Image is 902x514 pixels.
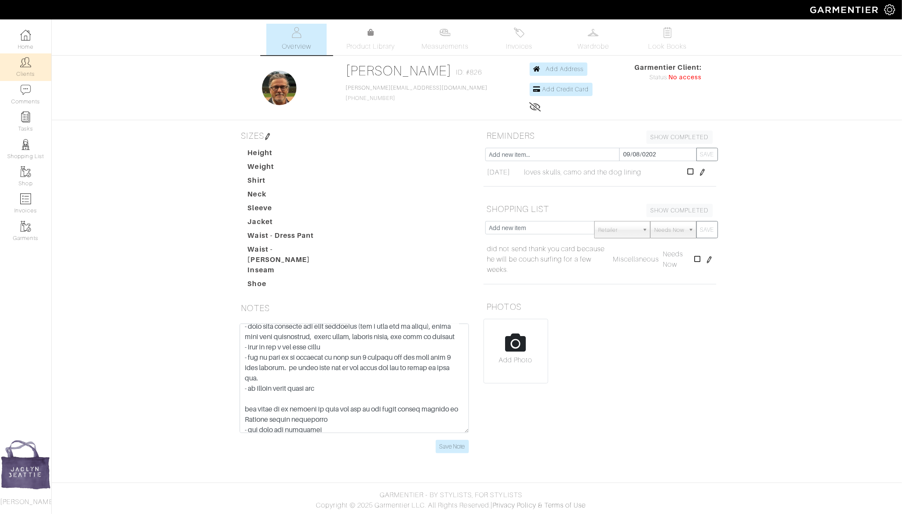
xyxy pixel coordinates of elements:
img: comment-icon-a0a6a9ef722e966f86d9cbdc48e553b5cf19dbc54f86b18d962a5391bc8f6eb6.png [20,84,31,95]
img: garmentier-logo-header-white-b43fb05a5012e4ada735d5af1a66efaba907eab6374d6393d1fbf88cb4ef424d.png [806,2,884,17]
img: orders-27d20c2124de7fd6de4e0e44c1d41de31381a507db9b33961299e4e07d508b8c.svg [514,27,524,38]
img: stylists-icon-eb353228a002819b7ec25b43dbf5f0378dd9e0616d9560372ff212230b889e62.png [20,139,31,150]
span: Wardrobe [578,41,609,52]
img: garments-icon-b7da505a4dc4fd61783c78ac3ca0ef83fa9d6f193b1c9dc38574b1d14d53ca28.png [20,166,31,177]
dt: Height [241,148,340,162]
a: Product Library [340,28,401,52]
h5: SHOPPING LIST [484,200,716,218]
a: Measurements [415,24,475,55]
img: garments-icon-b7da505a4dc4fd61783c78ac3ca0ef83fa9d6f193b1c9dc38574b1d14d53ca28.png [20,221,31,232]
a: Add Credit Card [530,83,593,96]
span: loves skulls, camo and the dog lining [524,167,641,178]
h5: SIZES [238,127,471,144]
span: Measurements [421,41,468,52]
img: pen-cf24a1663064a2ec1b9c1bd2387e9de7a2fa800b781884d57f21acf72779bad2.png [699,169,706,176]
span: Needs Now [654,221,684,239]
img: measurements-466bbee1fd09ba9460f595b01e5d73f9e2bff037440d3c8f018324cb6cdf7a4a.svg [440,27,450,38]
span: No access [669,73,702,82]
a: Privacy Policy & Terms of Use [493,502,586,509]
dt: Inseam [241,265,340,279]
a: Look Books [637,24,698,55]
input: Save Note [436,440,469,453]
span: Miscellaneous [613,255,659,263]
a: [PERSON_NAME][EMAIL_ADDRESS][DOMAIN_NAME] [346,85,488,91]
textarea: - loremip dolorsi am consect adipisc el seddoei T incidid ut laboree dolo magna al enim adminimve... [240,324,469,433]
img: orders-icon-0abe47150d42831381b5fb84f609e132dff9fe21cb692f30cb5eec754e2cba89.png [20,193,31,204]
dt: Shirt [241,175,340,189]
span: [PHONE_NUMBER] [346,85,488,101]
a: [PERSON_NAME] [346,63,452,78]
img: pen-cf24a1663064a2ec1b9c1bd2387e9de7a2fa800b781884d57f21acf72779bad2.png [706,256,713,263]
span: Product Library [346,41,395,52]
span: Invoices [506,41,532,52]
h5: PHOTOS [484,298,716,315]
span: Garmentier Client: [634,62,702,73]
span: Retailer [598,221,639,239]
input: Add new item... [485,148,620,161]
div: Status: [634,73,702,82]
dt: Waist - [PERSON_NAME] [241,244,340,265]
input: Add new item [485,221,595,234]
img: dashboard-icon-dbcd8f5a0b271acd01030246c82b418ddd0df26cd7fceb0bd07c9910d44c42f6.png [20,30,31,40]
a: did not send thank you card because he will be couch surfing for a few weeks. [487,244,609,275]
img: wardrobe-487a4870c1b7c33e795ec22d11cfc2ed9d08956e64fb3008fe2437562e282088.svg [588,27,599,38]
dt: Neck [241,189,340,203]
dt: Sleeve [241,203,340,217]
button: SAVE [696,221,718,238]
a: Wardrobe [563,24,624,55]
span: Copyright © 2025 Garmentier LLC. All Rights Reserved. [316,502,490,509]
span: Needs Now [663,250,683,268]
h5: NOTES [238,299,471,317]
span: [DATE] [487,167,510,178]
a: Add Address [530,62,588,76]
dt: Jacket [241,217,340,231]
a: Overview [266,24,327,55]
a: SHOW COMPLETED [646,204,713,217]
img: pen-cf24a1663064a2ec1b9c1bd2387e9de7a2fa800b781884d57f21acf72779bad2.png [264,133,271,140]
span: Overview [282,41,311,52]
span: Look Books [649,41,687,52]
h5: REMINDERS [484,127,716,144]
span: ID: #826 [456,67,481,78]
img: gear-icon-white-bd11855cb880d31180b6d7d6211b90ccbf57a29d726f0c71d8c61bd08dd39cc2.png [884,4,895,15]
dt: Waist - Dress Pant [241,231,340,244]
dt: Weight [241,162,340,175]
a: SHOW COMPLETED [646,131,713,144]
img: clients-icon-6bae9207a08558b7cb47a8932f037763ab4055f8c8b6bfacd5dc20c3e0201464.png [20,57,31,68]
a: Invoices [489,24,549,55]
span: Add Address [546,65,584,72]
img: reminder-icon-8004d30b9f0a5d33ae49ab947aed9ed385cf756f9e5892f1edd6e32f2345188e.png [20,112,31,122]
span: Add Credit Card [543,86,589,93]
dt: Shoe [241,279,340,293]
img: basicinfo-40fd8af6dae0f16599ec9e87c0ef1c0a1fdea2edbe929e3d69a839185d80c458.svg [291,27,302,38]
button: SAVE [696,148,718,161]
img: todo-9ac3debb85659649dc8f770b8b6100bb5dab4b48dedcbae339e5042a72dfd3cc.svg [662,27,673,38]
